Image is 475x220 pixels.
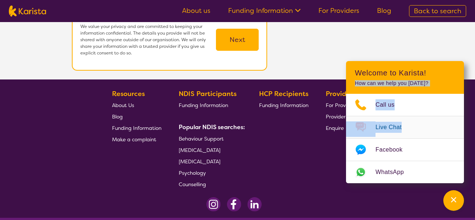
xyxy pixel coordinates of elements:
span: Facebook [376,144,411,155]
a: Funding Information [112,122,161,134]
span: Counselling [179,181,206,188]
b: Popular NDIS searches: [179,123,245,131]
span: [MEDICAL_DATA] [179,147,220,153]
a: Psychology [179,167,242,178]
a: Blog [112,111,161,122]
span: Live Chat [376,122,411,133]
img: Karista logo [9,6,46,17]
span: Enquire [326,125,344,131]
span: Call us [376,99,404,110]
h2: Welcome to Karista! [355,68,455,77]
button: Channel Menu [443,190,464,211]
span: Funding Information [179,102,228,109]
img: Instagram [206,197,221,212]
span: Psychology [179,170,206,176]
img: Facebook [227,197,241,212]
a: Counselling [179,178,242,190]
span: Provider Login [326,113,360,120]
a: For Providers [326,99,360,111]
p: We value your privacy and are committed to keeping your information confidential. The details you... [80,23,216,56]
img: LinkedIn [247,197,262,212]
span: Blog [112,113,123,120]
b: NDIS Participants [179,89,237,98]
a: For Providers [318,6,359,15]
a: Enquire [326,122,360,134]
span: Behaviour Support [179,135,224,142]
b: Resources [112,89,145,98]
a: About us [182,6,210,15]
a: Funding Information [259,99,308,111]
span: About Us [112,102,134,109]
a: Blog [377,6,391,15]
a: Funding Information [179,99,242,111]
span: Back to search [414,7,461,15]
a: [MEDICAL_DATA] [179,156,242,167]
span: Funding Information [112,125,161,131]
ul: Choose channel [346,94,464,183]
a: Web link opens in a new tab. [346,161,464,183]
a: About Us [112,99,161,111]
span: Funding Information [259,102,308,109]
a: Provider Login [326,111,360,122]
span: WhatsApp [376,167,413,178]
b: HCP Recipients [259,89,308,98]
a: Make a complaint [112,134,161,145]
span: [MEDICAL_DATA] [179,158,220,165]
b: Providers [326,89,356,98]
span: For Providers [326,102,357,109]
span: Make a complaint [112,136,156,143]
a: Back to search [409,5,466,17]
p: How can we help you [DATE]? [355,80,455,86]
div: Channel Menu [346,61,464,183]
a: [MEDICAL_DATA] [179,144,242,156]
button: Next [216,29,259,51]
a: Behaviour Support [179,133,242,144]
a: Funding Information [228,6,301,15]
